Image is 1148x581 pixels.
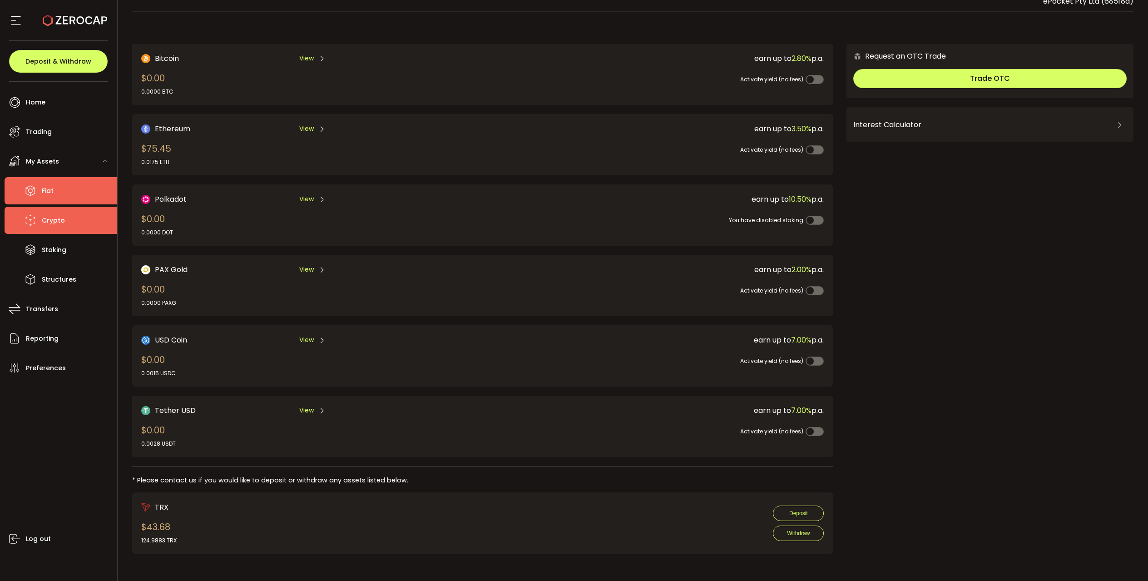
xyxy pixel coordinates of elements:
span: 3.50% [792,124,812,134]
span: Staking [42,243,66,257]
span: Preferences [26,362,66,375]
div: earn up to p.a. [466,264,824,275]
span: Polkadot [155,194,187,205]
span: 7.00% [791,335,812,345]
span: 2.80% [792,53,812,64]
span: Home [26,96,45,109]
img: 6nGpN7MZ9FLuBP83NiajKbTRY4UzlzQtBKtCrLLspmCkSvCZHBKvY3NxgQaT5JnOQREvtQ257bXeeSTueZfAPizblJ+Fe8JwA... [853,52,861,60]
span: Fiat [42,184,54,198]
div: 0.0028 USDT [141,440,176,448]
iframe: Chat Widget [1040,483,1148,581]
span: Trade OTC [970,73,1010,84]
div: $43.68 [141,520,177,545]
span: Structures [42,273,76,286]
span: View [299,54,314,63]
span: Log out [26,532,51,546]
span: View [299,194,314,204]
div: 0.0015 USDC [141,369,176,377]
span: PAX Gold [155,264,188,275]
div: 124.9883 TRX [141,536,177,545]
button: Deposit & Withdraw [9,50,108,73]
div: $0.00 [141,212,173,237]
span: Tether USD [155,405,196,416]
img: Tether USD [141,406,150,415]
span: 2.00% [792,264,812,275]
span: Activate yield (no fees) [740,427,803,435]
span: USD Coin [155,334,187,346]
span: Reporting [26,332,59,345]
div: 0.0000 PAXG [141,299,176,307]
span: Deposit [789,510,808,516]
img: PAX Gold [141,265,150,274]
div: earn up to p.a. [466,334,824,346]
span: View [299,406,314,415]
div: earn up to p.a. [466,53,824,64]
span: Activate yield (no fees) [740,357,803,365]
span: Activate yield (no fees) [740,287,803,294]
span: 10.50% [789,194,812,204]
span: Trading [26,125,52,139]
span: Activate yield (no fees) [740,75,803,83]
img: Bitcoin [141,54,150,63]
button: Trade OTC [853,69,1127,88]
div: earn up to p.a. [466,194,824,205]
span: Ethereum [155,123,190,134]
div: earn up to p.a. [466,405,824,416]
div: $0.00 [141,71,173,96]
span: 7.00% [791,405,812,416]
span: TRX [155,502,168,513]
span: Withdraw [787,530,810,536]
div: 0.0175 ETH [141,158,171,166]
span: Activate yield (no fees) [740,146,803,154]
span: Crypto [42,214,65,227]
span: My Assets [26,155,59,168]
div: $75.45 [141,142,171,166]
div: Request an OTC Trade [846,50,946,62]
img: USD Coin [141,336,150,345]
div: $0.00 [141,423,176,448]
span: View [299,124,314,134]
button: Deposit [773,506,824,521]
div: * Please contact us if you would like to deposit or withdraw any assets listed below. [132,476,833,485]
div: Interest Calculator [853,114,1127,136]
span: Transfers [26,303,58,316]
div: $0.00 [141,283,176,307]
img: Ethereum [141,124,150,134]
span: Deposit & Withdraw [25,58,91,65]
img: trx_portfolio.png [141,503,150,512]
span: Bitcoin [155,53,179,64]
button: Withdraw [773,526,824,541]
span: View [299,265,314,274]
span: View [299,335,314,345]
span: You have disabled staking [729,216,803,224]
img: DOT [141,195,150,204]
div: 0.0000 DOT [141,228,173,237]
div: $0.00 [141,353,176,377]
div: 0.0000 BTC [141,88,173,96]
div: earn up to p.a. [466,123,824,134]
